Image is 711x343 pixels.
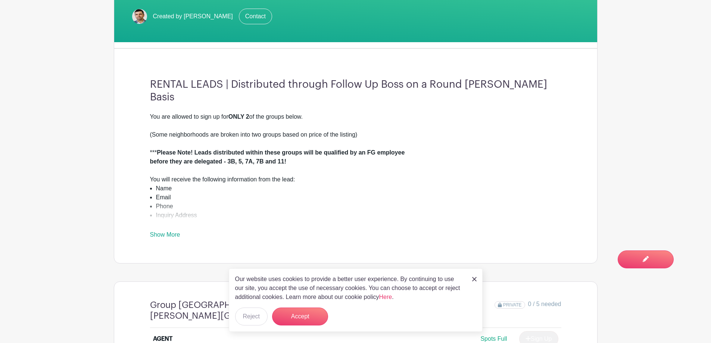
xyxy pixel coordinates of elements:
[150,231,180,241] a: Show More
[235,275,464,302] p: Our website uses cookies to provide a better user experience. By continuing to use our site, you ...
[150,158,286,165] strong: before they are delegated - 3B, 5, 7A, 7B and 11!
[472,277,477,281] img: close_button-5f87c8562297e5c2d7936805f587ecaba9071eb48480494691a3f1689db116b3.svg
[156,193,561,202] li: Email
[150,78,561,103] h3: RENTAL LEADS | Distributed through Follow Up Boss on a Round [PERSON_NAME] Basis
[272,308,328,325] button: Accept
[157,149,405,156] strong: Please Note! Leads distributed within these groups will be qualified by an FG employee
[150,175,561,184] div: You will receive the following information from the lead:
[228,113,249,120] strong: ONLY 2
[156,211,561,220] li: Inquiry Address
[150,220,561,229] div: You will receive leads from the Following Sources:
[150,130,561,139] div: (Some neighborhoods are broken into two groups based on price of the listing)
[503,302,522,308] span: PRIVATE
[150,300,495,321] h4: Group [GEOGRAPHIC_DATA] | [GEOGRAPHIC_DATA], [GEOGRAPHIC_DATA], [PERSON_NAME][GEOGRAPHIC_DATA] an...
[153,12,233,21] span: Created by [PERSON_NAME]
[239,9,272,24] a: Contact
[379,294,392,300] a: Here
[156,202,561,211] li: Phone
[480,336,507,342] span: Spots Full
[132,9,147,24] img: Screen%20Shot%202023-02-21%20at%2010.54.51%20AM.png
[528,300,561,309] span: 0 / 5 needed
[156,184,561,193] li: Name
[235,308,268,325] button: Reject
[150,112,561,121] div: You are allowed to sign up for of the groups below.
